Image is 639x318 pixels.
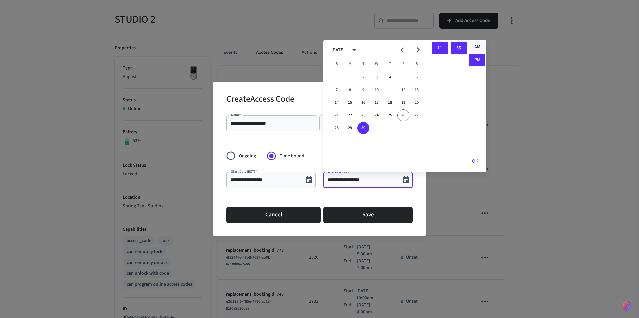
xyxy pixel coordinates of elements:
[623,301,631,311] img: SeamLogoGradient.69752ec5.svg
[449,40,468,151] ul: Select minutes
[371,97,383,109] button: 17
[231,112,242,117] label: Name
[394,42,410,57] button: Previous month
[411,57,423,71] span: Saturday
[468,40,486,151] ul: Select meridiem
[357,57,369,71] span: Tuesday
[357,109,369,121] button: 23
[410,42,426,57] button: Next month
[411,84,423,96] button: 13
[331,47,344,53] div: [DATE]
[411,71,423,83] button: 6
[231,169,257,174] label: Start Date (BST)
[357,122,369,134] button: 30
[384,97,396,109] button: 18
[357,97,369,109] button: 16
[397,84,409,96] button: 12
[280,153,304,159] span: Time bound
[451,42,467,54] li: 55 minutes
[397,57,409,71] span: Friday
[371,71,383,83] button: 3
[328,169,352,174] label: End Date (BST)
[331,97,343,109] button: 14
[357,71,369,83] button: 2
[469,54,485,66] li: PM
[226,90,294,110] h2: Create Access Code
[344,71,356,83] button: 1
[411,97,423,109] button: 20
[357,84,369,96] button: 9
[430,40,449,151] ul: Select hours
[346,42,362,57] button: calendar view is open, switch to year view
[331,109,343,121] button: 21
[344,57,356,71] span: Monday
[371,84,383,96] button: 10
[399,173,413,187] button: Choose date, selected date is Sep 30, 2025
[469,41,485,53] li: AM
[344,122,356,134] button: 29
[384,71,396,83] button: 4
[323,207,413,223] button: Save
[371,57,383,71] span: Wednesday
[344,109,356,121] button: 22
[226,207,321,223] button: Cancel
[344,97,356,109] button: 15
[397,71,409,83] button: 5
[302,173,316,187] button: Choose date, selected date is Sep 30, 2025
[397,97,409,109] button: 19
[331,57,343,71] span: Sunday
[464,154,486,169] button: OK
[384,109,396,121] button: 25
[384,57,396,71] span: Thursday
[384,84,396,96] button: 11
[331,84,343,96] button: 7
[371,109,383,121] button: 24
[331,122,343,134] button: 28
[239,153,256,159] span: Ongoing
[411,109,423,121] button: 27
[432,42,448,54] li: 11 hours
[344,84,356,96] button: 8
[397,109,409,121] button: 26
